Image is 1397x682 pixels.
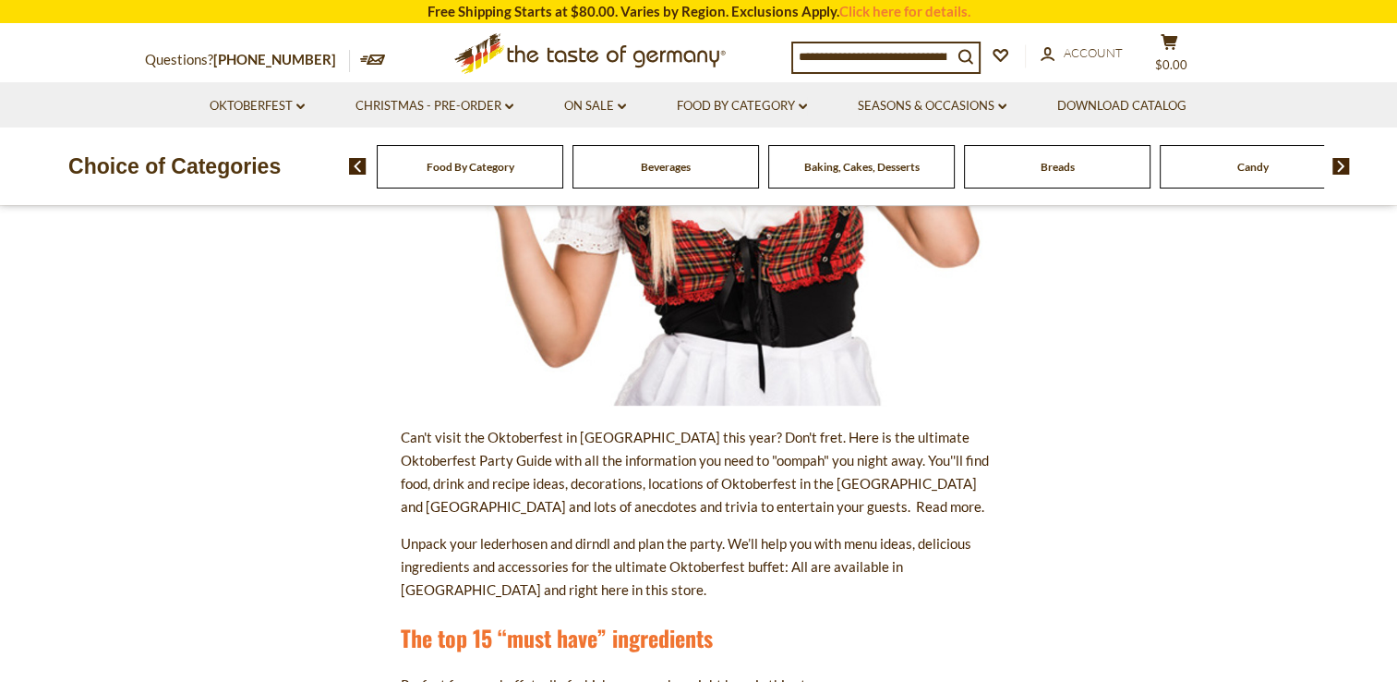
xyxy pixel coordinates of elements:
[145,48,350,72] p: Questions?
[349,158,367,175] img: previous arrow
[1142,33,1198,79] button: $0.00
[427,160,514,174] a: Food By Category
[1041,160,1075,174] a: Breads
[1332,158,1350,175] img: next arrow
[401,426,996,518] p: Can't visit the Oktoberfest in [GEOGRAPHIC_DATA] this year? Don't fret. Here is the ultimate Okto...
[1041,43,1123,64] a: Account
[401,621,713,654] a: The top 15 “must have” ingredients
[355,96,513,116] a: Christmas - PRE-ORDER
[804,160,920,174] a: Baking, Cakes, Desserts
[677,96,807,116] a: Food By Category
[401,532,996,602] p: Unpack your lederhosen and dirndl and plan the party. We’ll help you with menu ideas, delicious i...
[564,96,626,116] a: On Sale
[210,96,305,116] a: Oktoberfest
[1057,96,1186,116] a: Download Catalog
[858,96,1006,116] a: Seasons & Occasions
[213,51,336,67] a: [PHONE_NUMBER]
[1155,57,1187,72] span: $0.00
[839,3,970,19] a: Click here for details.
[1237,160,1269,174] a: Candy
[1064,45,1123,60] span: Account
[641,160,691,174] a: Beverages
